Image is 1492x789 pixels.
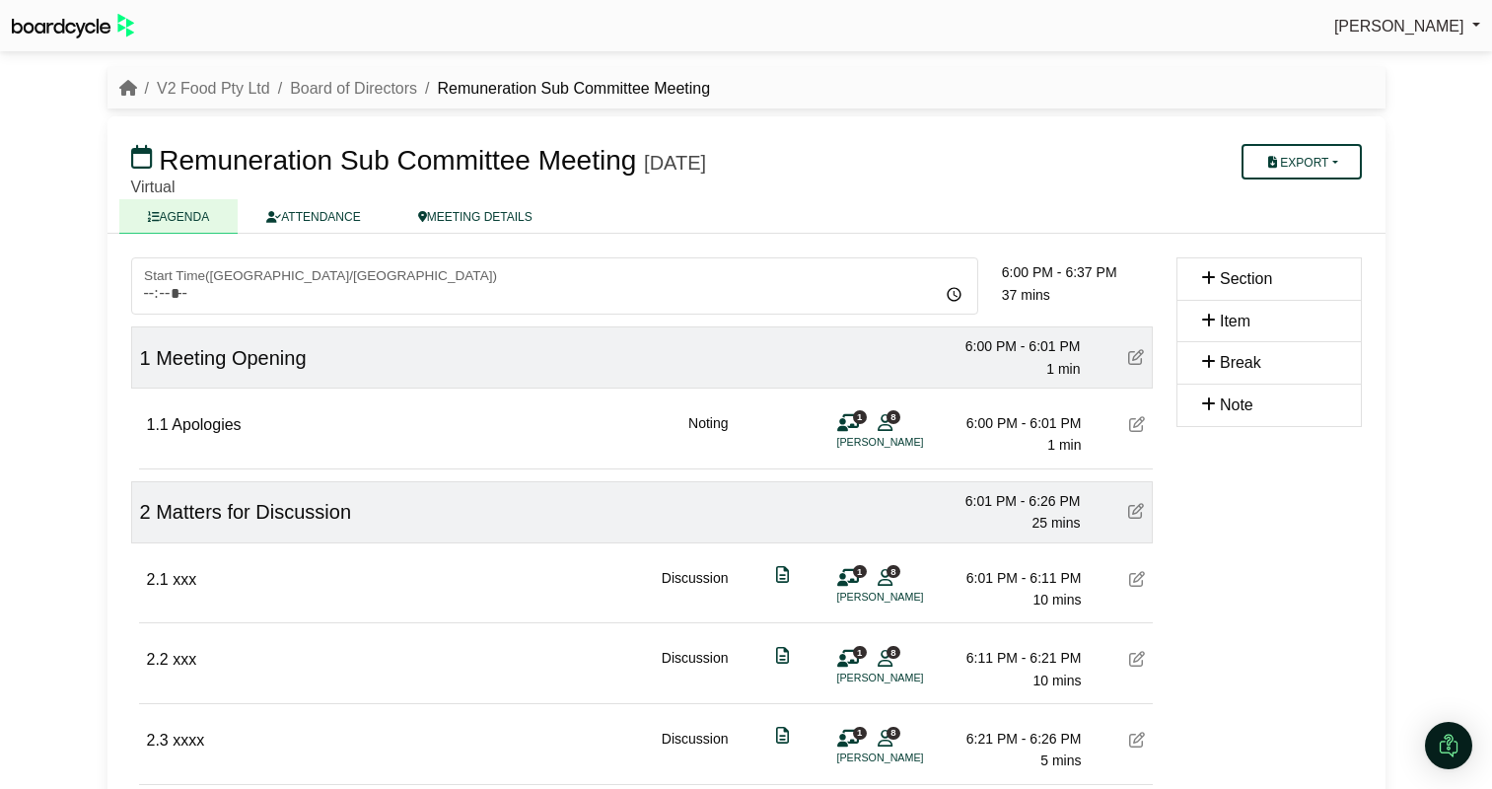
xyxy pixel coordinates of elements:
button: Export [1242,144,1361,179]
span: Matters for Discussion [156,501,351,523]
span: xxxx [173,732,204,749]
span: 10 mins [1032,592,1081,608]
span: Meeting Opening [156,347,306,369]
li: [PERSON_NAME] [837,589,985,606]
span: 1 [853,646,867,659]
div: Discussion [662,728,729,772]
a: MEETING DETAILS [390,199,561,234]
div: Discussion [662,567,729,611]
span: Apologies [172,416,241,433]
div: 6:01 PM - 6:26 PM [943,490,1081,512]
div: Discussion [662,647,729,691]
span: 8 [887,410,900,423]
a: AGENDA [119,199,239,234]
span: 8 [887,565,900,578]
span: Section [1220,270,1272,287]
span: 1 min [1046,361,1080,377]
div: 6:01 PM - 6:11 PM [944,567,1082,589]
span: Item [1220,313,1250,329]
span: 1.1 [147,416,169,433]
a: Board of Directors [290,80,417,97]
span: 10 mins [1032,673,1081,688]
span: 8 [887,727,900,740]
span: 8 [887,646,900,659]
div: 6:11 PM - 6:21 PM [944,647,1082,669]
span: 1 [140,347,151,369]
li: [PERSON_NAME] [837,434,985,451]
li: [PERSON_NAME] [837,670,985,686]
span: 2.1 [147,571,169,588]
span: Note [1220,396,1253,413]
span: 1 min [1047,437,1081,453]
span: Virtual [131,179,176,195]
span: 2.2 [147,651,169,668]
span: [PERSON_NAME] [1334,18,1464,35]
span: 37 mins [1002,287,1050,303]
span: Break [1220,354,1261,371]
span: 25 mins [1031,515,1080,531]
span: xxx [173,651,196,668]
div: 6:00 PM - 6:01 PM [943,335,1081,357]
div: 6:21 PM - 6:26 PM [944,728,1082,750]
a: V2 Food Pty Ltd [157,80,270,97]
span: 1 [853,410,867,423]
span: Remuneration Sub Committee Meeting [159,145,636,176]
a: ATTENDANCE [238,199,389,234]
div: 6:00 PM - 6:37 PM [1002,261,1153,283]
nav: breadcrumb [119,76,711,102]
div: [DATE] [644,151,706,175]
div: 6:00 PM - 6:01 PM [944,412,1082,434]
img: BoardcycleBlackGreen-aaafeed430059cb809a45853b8cf6d952af9d84e6e89e1f1685b34bfd5cb7d64.svg [12,14,134,38]
div: Open Intercom Messenger [1425,722,1472,769]
a: [PERSON_NAME] [1334,14,1480,39]
span: 1 [853,727,867,740]
span: xxx [173,571,196,588]
div: Noting [688,412,728,457]
span: 1 [853,565,867,578]
span: 2 [140,501,151,523]
span: 2.3 [147,732,169,749]
li: Remuneration Sub Committee Meeting [417,76,710,102]
span: 5 mins [1040,753,1081,768]
li: [PERSON_NAME] [837,750,985,766]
